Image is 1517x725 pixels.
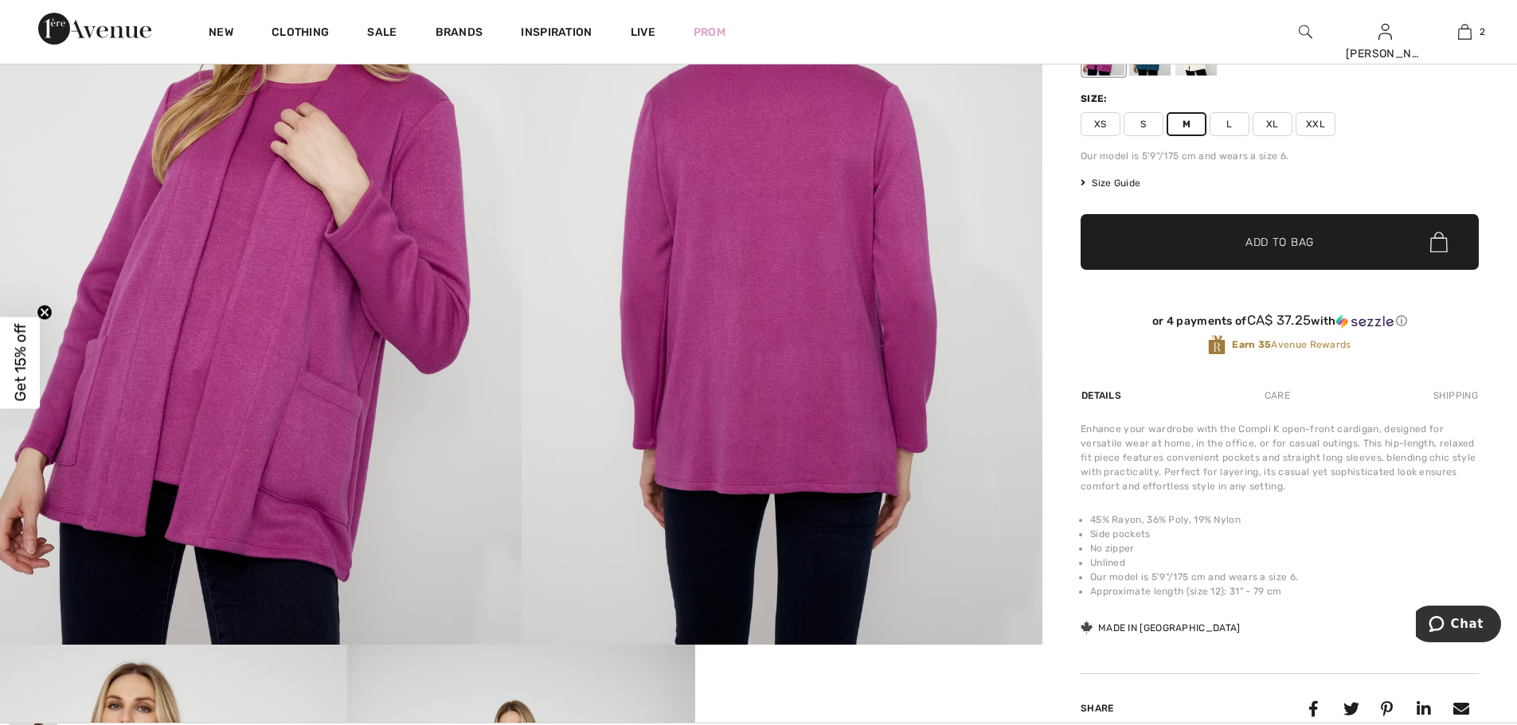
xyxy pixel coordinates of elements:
span: CA$ 37.25 [1247,312,1312,328]
span: Share [1081,703,1114,714]
img: Avenue Rewards [1208,334,1226,356]
div: Care [1251,381,1304,410]
div: Enhance your wardrobe with the Compli K open-front cardigan, designed for versatile wear at home,... [1081,422,1479,493]
div: or 4 payments of with [1081,313,1479,329]
iframe: Opens a widget where you can chat to one of our agents [1416,606,1501,645]
div: Off White [1175,16,1217,76]
button: Close teaser [37,304,53,320]
img: My Bag [1458,22,1472,41]
a: Sale [367,25,397,42]
li: 45% Rayon, 36% Poly, 19% Nylon [1090,513,1479,527]
span: Size Guide [1081,176,1140,190]
a: Clothing [272,25,329,42]
a: New [209,25,233,42]
img: 1ère Avenue [38,13,151,45]
div: Made in [GEOGRAPHIC_DATA] [1081,621,1241,635]
span: S [1124,112,1163,136]
span: XXL [1296,112,1335,136]
li: Unlined [1090,555,1479,570]
span: 2 [1480,25,1485,39]
a: Live [631,24,655,41]
span: Get 15% off [11,324,29,402]
a: Brands [436,25,483,42]
div: Details [1081,381,1125,410]
a: Sign In [1378,24,1392,39]
div: Size: [1081,92,1111,106]
span: M [1167,112,1206,136]
span: XL [1253,112,1292,136]
img: Bag.svg [1430,232,1448,252]
li: Our model is 5'9"/175 cm and wears a size 6. [1090,570,1479,584]
img: Sezzle [1336,314,1394,329]
strong: Earn 35 [1232,339,1271,350]
span: Avenue Rewards [1232,337,1351,352]
img: My Info [1378,22,1392,41]
a: 2 [1425,22,1503,41]
span: Inspiration [521,25,592,42]
div: [PERSON_NAME] [1346,45,1424,62]
div: Peacock [1129,16,1171,76]
li: No zipper [1090,541,1479,555]
span: L [1210,112,1249,136]
div: Fushia [1083,16,1124,76]
span: Add to Bag [1245,234,1314,251]
li: Side pockets [1090,527,1479,541]
li: Approximate length (size 12): 31" - 79 cm [1090,584,1479,598]
a: Prom [694,24,725,41]
span: XS [1081,112,1120,136]
img: search the website [1299,22,1312,41]
div: Shipping [1429,381,1479,410]
div: or 4 payments ofCA$ 37.25withSezzle Click to learn more about Sezzle [1081,313,1479,334]
div: Our model is 5'9"/175 cm and wears a size 6. [1081,149,1479,163]
button: Add to Bag [1081,214,1479,270]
